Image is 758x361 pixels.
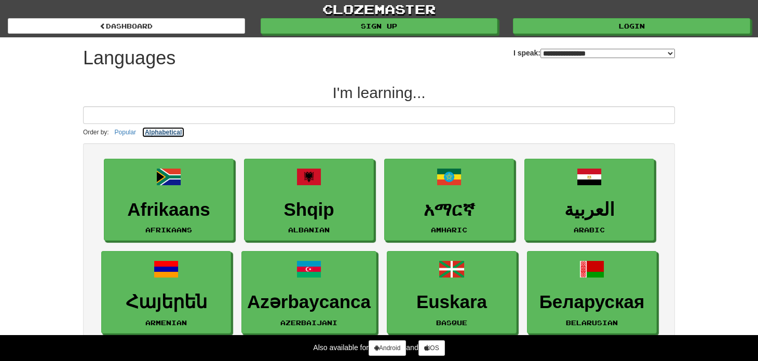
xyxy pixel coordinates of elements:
label: I speak: [513,48,675,58]
h1: Languages [83,48,175,68]
h3: Shqip [250,200,368,220]
a: ՀայերենArmenian [101,251,231,334]
small: Amharic [431,226,467,233]
a: Android [369,340,406,356]
small: Basque [436,319,467,326]
button: Alphabetical [142,127,185,138]
a: dashboard [8,18,245,34]
a: Sign up [261,18,498,34]
h3: Afrikaans [110,200,228,220]
button: Popular [112,127,139,138]
a: БеларускаяBelarusian [527,251,657,334]
small: Arabic [574,226,605,233]
h3: አማርኛ [390,200,508,220]
small: Order by: [83,129,109,136]
small: Belarusian [566,319,618,326]
a: العربيةArabic [524,159,654,241]
h2: I'm learning... [83,84,675,101]
a: EuskaraBasque [387,251,517,334]
small: Azerbaijani [280,319,337,326]
small: Armenian [145,319,187,326]
select: I speak: [540,49,675,58]
h3: Euskara [392,292,511,312]
a: AfrikaansAfrikaans [104,159,234,241]
small: Afrikaans [145,226,192,233]
a: ShqipAlbanian [244,159,374,241]
a: iOS [418,340,445,356]
h3: العربية [530,200,648,220]
a: አማርኛAmharic [384,159,514,241]
a: Login [513,18,750,34]
a: AzərbaycancaAzerbaijani [241,251,376,334]
h3: Azərbaycanca [247,292,371,312]
h3: Հայերեն [107,292,225,312]
h3: Беларуская [533,292,651,312]
small: Albanian [288,226,330,233]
